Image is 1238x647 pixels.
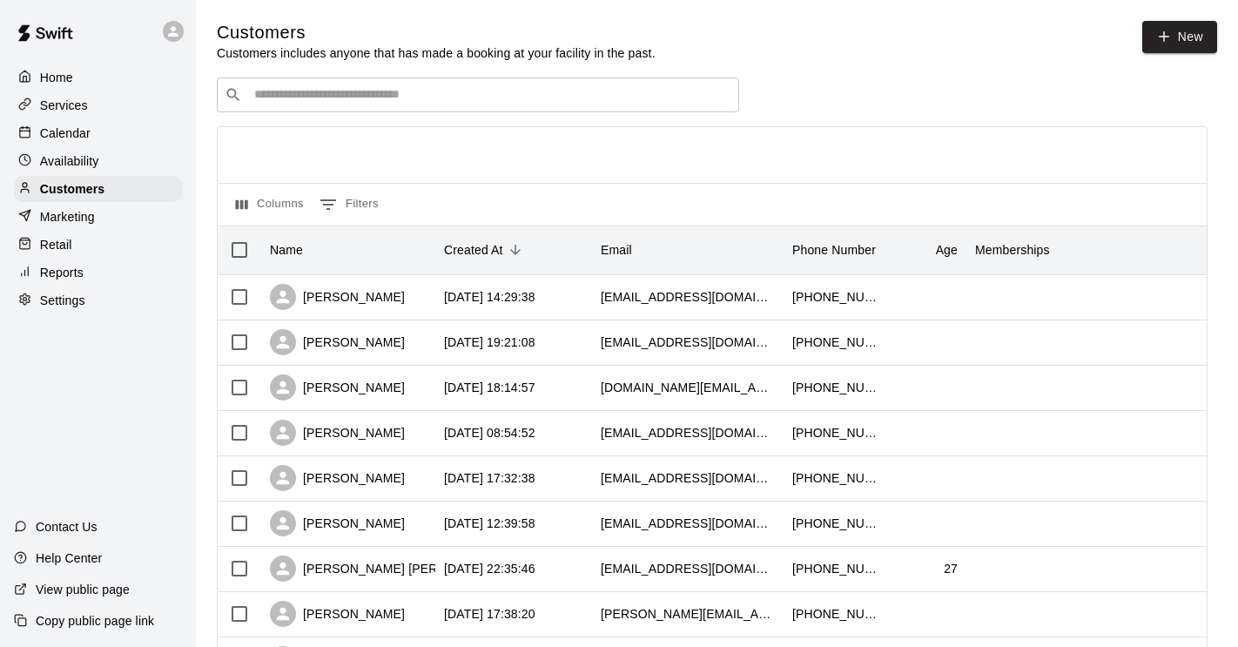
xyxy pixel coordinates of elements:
div: [PERSON_NAME] [270,601,405,627]
div: 72198hb@gmail.com [601,560,775,577]
div: +16679421869 [792,469,879,487]
p: Contact Us [36,518,98,536]
div: 2025-08-04 12:39:58 [444,515,535,532]
button: Select columns [232,191,308,219]
div: Memberships [975,226,1050,274]
p: Customers includes anyone that has made a booking at your facility in the past. [217,44,656,62]
div: +14436107719 [792,334,879,351]
div: soneil429@gmail.com [601,288,775,306]
a: Calendar [14,120,182,146]
button: Sort [503,238,528,262]
h5: Customers [217,21,656,44]
p: Calendar [40,125,91,142]
div: [PERSON_NAME] [PERSON_NAME] [270,556,510,582]
div: Phone Number [784,226,888,274]
div: Age [936,226,958,274]
div: [PERSON_NAME] [270,420,405,446]
div: brianmcvey19@gmail.com [601,515,775,532]
div: [PERSON_NAME] [270,284,405,310]
p: Marketing [40,208,95,226]
div: Email [592,226,784,274]
a: Home [14,64,182,91]
a: Reports [14,259,182,286]
div: Memberships [966,226,1228,274]
div: 2025-08-04 17:32:38 [444,469,535,487]
div: Name [261,226,435,274]
div: 2025-08-07 19:21:08 [444,334,535,351]
div: nrosa06@gmail.com [601,424,775,441]
p: Reports [40,264,84,281]
p: Copy public page link [36,612,154,630]
div: +14076689965 [792,424,879,441]
div: +14106887906 [792,515,879,532]
div: 27 [944,560,958,577]
div: 2025-08-07 18:14:57 [444,379,535,396]
div: Created At [435,226,592,274]
p: Availability [40,152,99,170]
div: +14438473784 [792,288,879,306]
div: Search customers by name or email [217,78,739,112]
div: 2025-08-07 08:54:52 [444,424,535,441]
p: Home [40,69,73,86]
div: Email [601,226,632,274]
div: [PERSON_NAME] [270,510,405,536]
div: mslunt@gmail.com [601,469,775,487]
a: New [1142,21,1217,53]
div: +14102364663 [792,560,879,577]
p: Retail [40,236,72,253]
div: rickrasmussen33@gmail.com [601,334,775,351]
p: Help Center [36,549,102,567]
p: Customers [40,180,104,198]
div: Phone Number [792,226,876,274]
div: [PERSON_NAME] [270,374,405,401]
div: sarah.love@asu.edu [601,379,775,396]
a: Marketing [14,204,182,230]
div: +14436831698 [792,605,879,623]
p: Settings [40,292,85,309]
div: Age [888,226,966,274]
div: 2025-08-02 17:38:20 [444,605,535,623]
div: 2025-08-03 22:35:46 [444,560,535,577]
a: Retail [14,232,182,258]
div: erica.bankard@maryland.gov [601,605,775,623]
div: [PERSON_NAME] [270,465,405,491]
div: 2025-08-11 14:29:38 [444,288,535,306]
a: Customers [14,176,182,202]
div: +12028079377 [792,379,879,396]
a: Availability [14,148,182,174]
div: Created At [444,226,503,274]
div: [PERSON_NAME] [270,329,405,355]
button: Show filters [315,191,383,219]
a: Services [14,92,182,118]
p: View public page [36,581,130,598]
a: Settings [14,287,182,313]
p: Services [40,97,88,114]
div: Name [270,226,303,274]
